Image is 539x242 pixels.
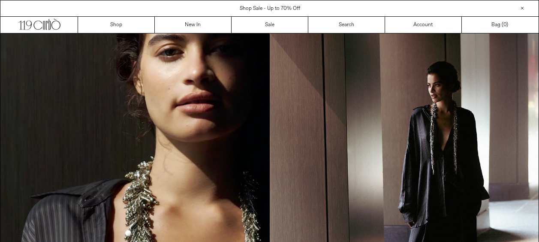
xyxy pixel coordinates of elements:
span: ) [503,21,508,29]
a: Search [308,17,385,33]
a: Shop [78,17,155,33]
a: Account [385,17,462,33]
a: Shop Sale - Up to 70% Off [240,5,300,12]
a: Bag () [462,17,539,33]
span: 0 [503,21,506,28]
a: Sale [232,17,308,33]
a: New In [155,17,232,33]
